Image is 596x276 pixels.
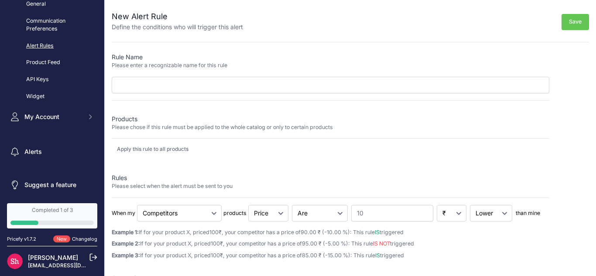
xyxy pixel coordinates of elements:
a: Product Feed [7,55,97,70]
a: Communication Preferences [7,14,97,37]
a: Alerts [7,144,97,160]
p: If for your product X, priced ₹, your competitor has a price of : This rule triggered [112,252,549,260]
span: 85.00 ₹ (-15.00 %) [302,252,350,259]
p: products [223,209,247,218]
p: Apply this rule to all products [117,146,188,153]
p: Rule Name [112,53,549,61]
a: Completed 1 of 3 [7,203,97,228]
div: Completed 1 of 3 [10,207,94,214]
button: Save [562,14,589,30]
p: If for your product X, priced ₹, your competitor has a price of : This rule triggered [112,228,549,237]
span: 100 [209,229,219,235]
a: [EMAIL_ADDRESS][DOMAIN_NAME] [28,262,119,269]
strong: Example 1: [112,229,139,235]
p: Please chose if this rule must be applied to the whole catalog or only to certain products [112,123,549,132]
p: Define the conditions who will trigger this alert [112,23,243,31]
button: My Account [7,109,97,125]
span: IS [375,229,380,235]
span: 90.00 ₹ (-10.00 %) [301,229,350,235]
div: Pricefy v1.7.2 [7,235,36,243]
h2: New Alert Rule [112,10,243,23]
a: Widget [7,89,97,104]
p: than mine [516,209,540,218]
p: Please select when the alert must be sent to you [112,182,549,191]
strong: Example 3: [112,252,140,259]
a: Suggest a feature [7,177,97,193]
p: Rules [112,174,549,182]
a: API Keys [7,72,97,87]
p: When my [112,209,135,218]
span: 100 [211,252,220,259]
span: IS NOT [373,240,390,247]
span: 100 [211,240,220,247]
span: My Account [24,112,82,121]
p: If for your product X, priced ₹, your competitor has a price of : This rule triggered [112,240,549,248]
span: New [53,235,70,243]
p: Please enter a recognizable name for this rule [112,61,549,70]
a: Alert Rules [7,38,97,54]
a: [PERSON_NAME] [28,254,78,261]
a: Changelog [72,236,97,242]
span: 95.00 ₹ (-5.00 %) [302,240,348,247]
strong: Example 2: [112,240,140,247]
p: Products [112,115,549,123]
span: IS [375,252,380,259]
